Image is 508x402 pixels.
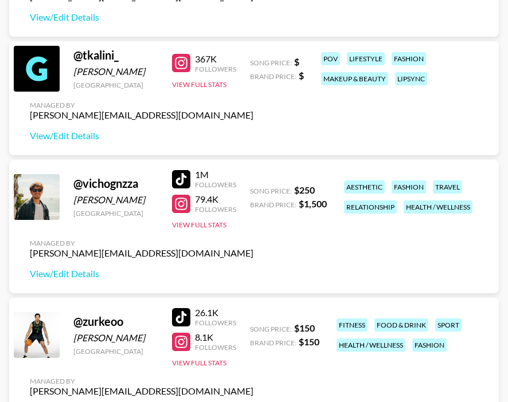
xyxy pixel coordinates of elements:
div: [GEOGRAPHIC_DATA] [73,209,158,218]
a: View/Edit Details [30,268,253,279]
div: fashion [392,180,426,194]
div: 367K [195,53,236,65]
div: [GEOGRAPHIC_DATA] [73,347,158,356]
a: View/Edit Details [30,130,253,141]
button: View Full Stats [172,80,226,89]
strong: $ 150 [294,322,315,333]
div: lifestyle [347,52,385,65]
div: 8.1K [195,332,236,343]
strong: $ [299,70,304,81]
div: pov [321,52,340,65]
div: @ vichognzza [73,176,158,191]
div: lipsync [395,72,427,85]
div: Managed By [30,101,253,109]
div: Managed By [30,377,253,385]
div: 1M [195,169,236,180]
div: @ tkalini_ [73,48,158,62]
span: Brand Price: [250,200,296,209]
div: relationship [344,200,397,214]
div: Followers [195,318,236,327]
div: travel [433,180,462,194]
a: View/Edit Details [30,11,253,23]
div: Followers [195,343,236,352]
div: Managed By [30,239,253,247]
div: fitness [337,318,368,332]
div: 26.1K [195,307,236,318]
div: [PERSON_NAME] [73,332,158,344]
div: [PERSON_NAME][EMAIL_ADDRESS][DOMAIN_NAME] [30,247,253,259]
div: [PERSON_NAME][EMAIL_ADDRESS][DOMAIN_NAME] [30,385,253,397]
div: food & drink [374,318,428,332]
div: makeup & beauty [321,72,388,85]
div: Followers [195,180,236,189]
div: [GEOGRAPHIC_DATA] [73,81,158,89]
span: Song Price: [250,58,292,67]
div: Followers [195,65,236,73]
div: Followers [195,205,236,214]
div: [PERSON_NAME][EMAIL_ADDRESS][DOMAIN_NAME] [30,109,253,121]
button: View Full Stats [172,358,226,367]
strong: $ [294,56,299,67]
span: Song Price: [250,187,292,195]
div: fashion [392,52,426,65]
div: [PERSON_NAME] [73,66,158,77]
div: fashion [412,338,447,352]
span: Song Price: [250,325,292,333]
span: Brand Price: [250,338,296,347]
strong: $ 250 [294,184,315,195]
div: 79.4K [195,194,236,205]
strong: $ 150 [299,336,319,347]
div: @ zurkeoo [73,314,158,329]
div: [PERSON_NAME] [73,194,158,206]
span: Brand Price: [250,72,296,81]
div: health / wellness [404,200,472,214]
div: sport [435,318,462,332]
div: aesthetic [344,180,385,194]
strong: $ 1,500 [299,198,327,209]
div: health / wellness [337,338,405,352]
button: View Full Stats [172,220,226,229]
